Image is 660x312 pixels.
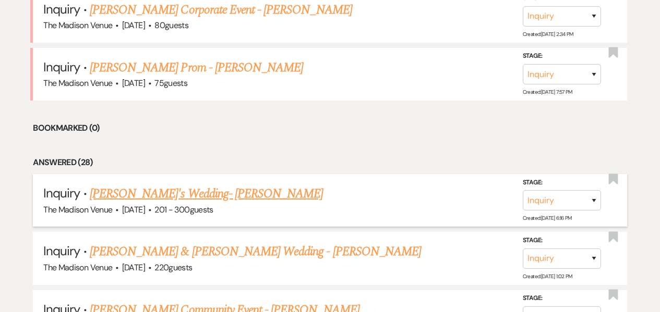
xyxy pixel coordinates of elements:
[43,262,112,273] span: The Madison Venue
[523,235,601,246] label: Stage:
[90,58,303,77] a: [PERSON_NAME] Prom - [PERSON_NAME]
[43,243,80,259] span: Inquiry
[122,78,145,89] span: [DATE]
[90,184,323,203] a: [PERSON_NAME]'s Wedding- [PERSON_NAME]
[43,1,80,17] span: Inquiry
[122,20,145,31] span: [DATE]
[43,78,112,89] span: The Madison Venue
[43,185,80,201] span: Inquiry
[90,242,421,261] a: [PERSON_NAME] & [PERSON_NAME] Wedding - [PERSON_NAME]
[43,59,80,75] span: Inquiry
[523,51,601,62] label: Stage:
[523,89,572,95] span: Created: [DATE] 7:57 PM
[154,20,188,31] span: 80 guests
[90,1,352,19] a: [PERSON_NAME] Corporate Event - [PERSON_NAME]
[523,31,573,38] span: Created: [DATE] 2:34 PM
[122,204,145,215] span: [DATE]
[154,262,192,273] span: 220 guests
[523,215,572,221] span: Created: [DATE] 6:16 PM
[43,20,112,31] span: The Madison Venue
[523,293,601,304] label: Stage:
[33,121,627,135] li: Bookmarked (0)
[33,156,627,169] li: Answered (28)
[523,272,572,279] span: Created: [DATE] 1:02 PM
[523,177,601,189] label: Stage:
[43,204,112,215] span: The Madison Venue
[122,262,145,273] span: [DATE]
[154,204,213,215] span: 201 - 300 guests
[154,78,187,89] span: 75 guests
